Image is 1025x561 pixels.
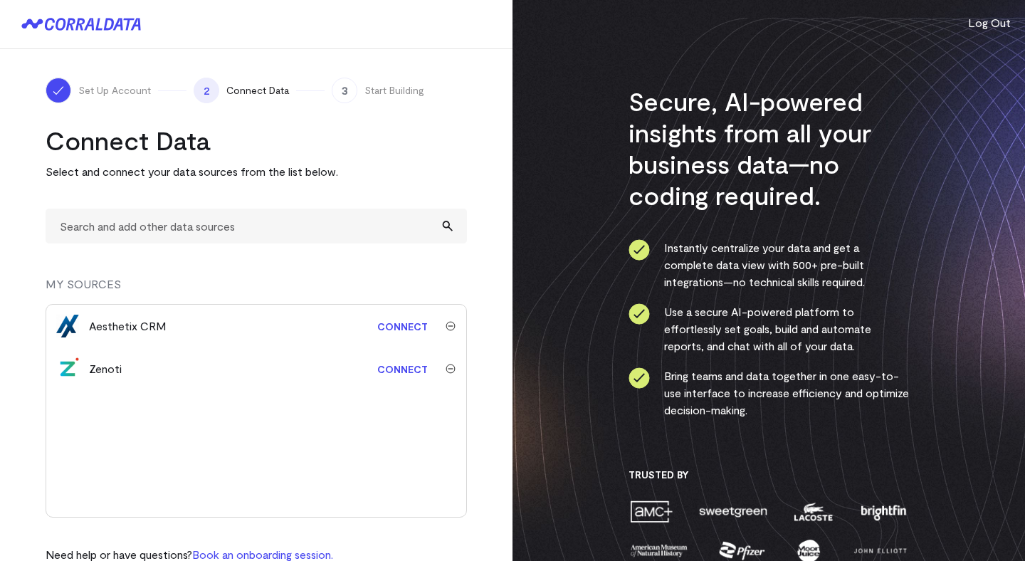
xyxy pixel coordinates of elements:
li: Use a secure AI-powered platform to effortlessly set goals, build and automate reports, and chat ... [629,303,910,355]
div: MY SOURCES [46,276,467,304]
a: Connect [370,356,435,382]
span: 2 [194,78,219,103]
h3: Trusted By [629,468,910,481]
img: aesthetix_crm-416afc8b.png [56,315,79,337]
li: Instantly centralize your data and get a complete data view with 500+ pre-built integrations—no t... [629,239,910,290]
span: 3 [332,78,357,103]
div: Aesthetix CRM [89,318,167,335]
img: lacoste-7a6b0538.png [792,499,834,524]
input: Search and add other data sources [46,209,467,243]
h2: Connect Data [46,125,467,156]
img: ico-check-circle-4b19435c.svg [629,367,650,389]
img: ico-check-circle-4b19435c.svg [629,239,650,261]
img: zenoti-2086f9c1.png [56,357,79,380]
img: trash-40e54a27.svg [446,321,456,331]
a: Book an onboarding session. [192,547,333,561]
img: brightfin-a251e171.png [858,499,909,524]
img: trash-40e54a27.svg [446,364,456,374]
img: amc-0b11a8f1.png [629,499,674,524]
span: Start Building [364,83,424,98]
li: Bring teams and data together in one easy-to-use interface to increase efficiency and optimize de... [629,367,910,419]
button: Log Out [968,14,1011,31]
span: Set Up Account [78,83,151,98]
img: sweetgreen-1d1fb32c.png [698,499,769,524]
img: ico-check-circle-4b19435c.svg [629,303,650,325]
a: Connect [370,313,435,340]
img: ico-check-white-5ff98cb1.svg [51,83,65,98]
span: Connect Data [226,83,289,98]
div: Zenoti [89,360,122,377]
p: Select and connect your data sources from the list below. [46,163,467,180]
h3: Secure, AI-powered insights from all your business data—no coding required. [629,85,910,211]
